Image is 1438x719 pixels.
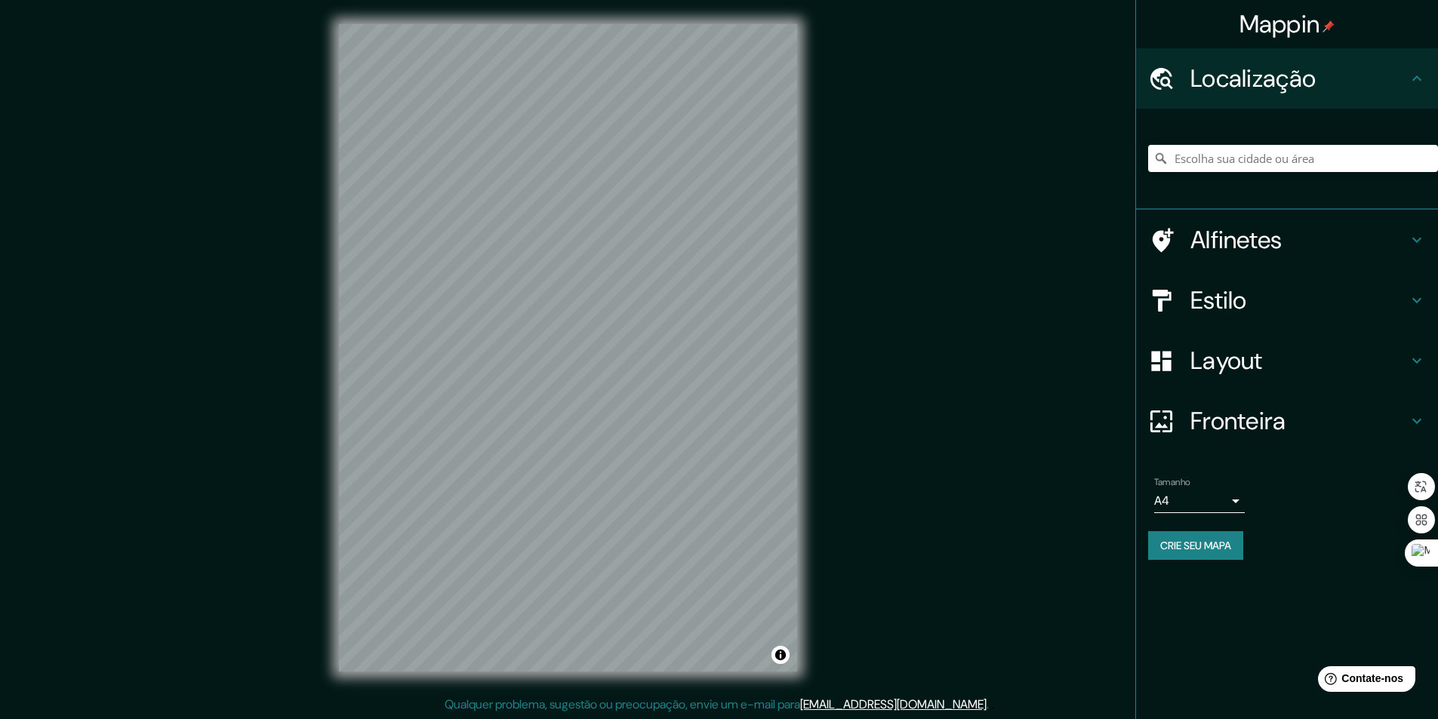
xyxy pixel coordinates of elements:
img: pin-icon.png [1323,20,1335,32]
input: Escolha sua cidade ou área [1148,145,1438,172]
div: Estilo [1136,270,1438,330]
font: . [989,696,991,712]
iframe: Iniciador de widget de ajuda [1304,660,1421,702]
font: Tamanho [1154,476,1190,488]
font: Layout [1190,345,1263,376]
font: . [987,696,989,712]
div: Layout [1136,330,1438,391]
font: Localização [1190,63,1316,94]
a: [EMAIL_ADDRESS][DOMAIN_NAME] [800,696,987,712]
div: Fronteira [1136,391,1438,451]
font: . [991,696,994,712]
font: Estilo [1190,284,1247,316]
div: Alfinetes [1136,210,1438,270]
canvas: Mapa [339,24,797,671]
font: Qualquer problema, sugestão ou preocupação, envie um e-mail para [445,696,800,712]
button: Alternar atribuição [771,646,790,664]
div: A4 [1154,489,1245,513]
font: Fronteira [1190,405,1286,437]
font: Mappin [1239,8,1320,40]
font: A4 [1154,493,1169,509]
font: Crie seu mapa [1160,539,1231,552]
font: Alfinetes [1190,224,1282,256]
button: Crie seu mapa [1148,531,1243,560]
div: Localização [1136,48,1438,109]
